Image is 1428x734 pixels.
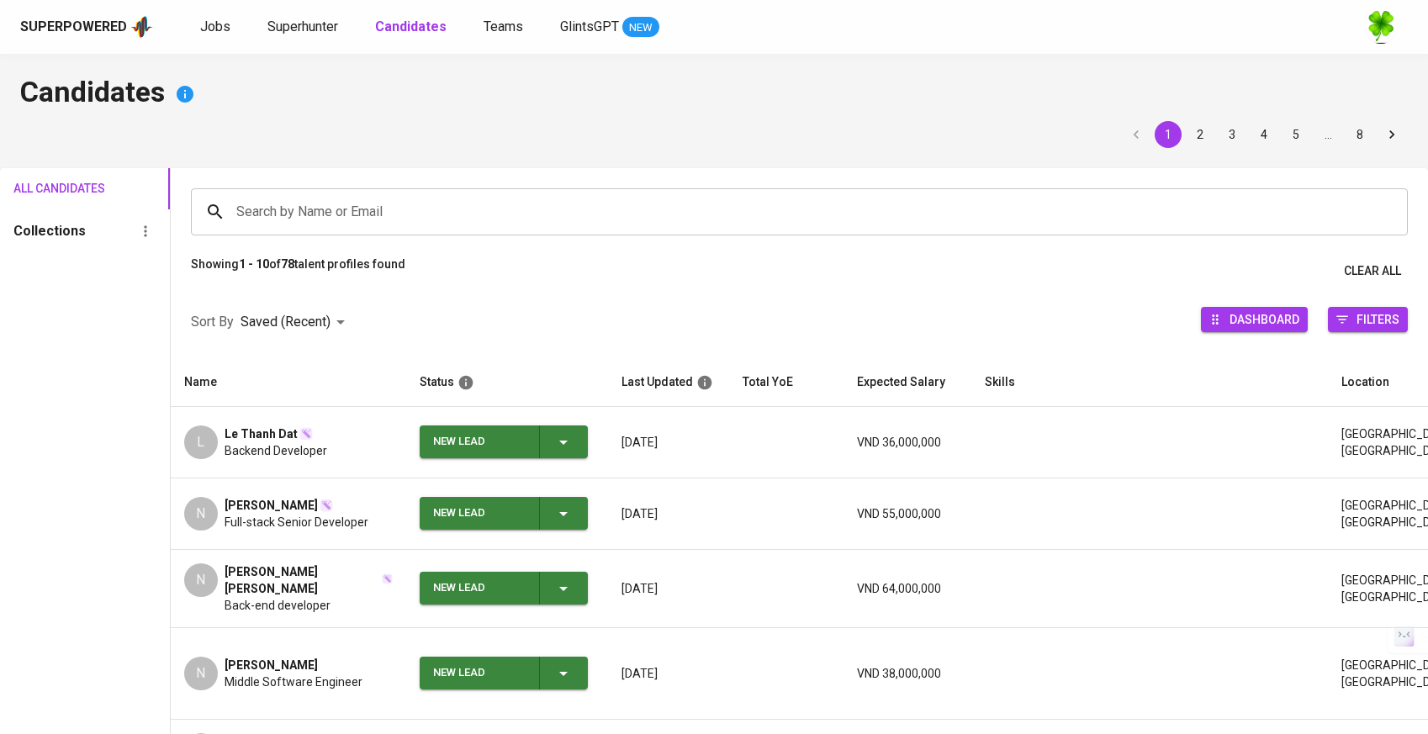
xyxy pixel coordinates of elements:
a: Superhunter [267,17,341,38]
b: 78 [281,257,294,271]
span: Backend Developer [225,442,327,459]
th: Status [406,358,608,407]
p: Sort By [191,312,234,332]
p: VND 64,000,000 [857,580,958,597]
button: Go to page 3 [1219,121,1246,148]
th: Expected Salary [844,358,971,407]
a: Superpoweredapp logo [20,14,153,40]
span: Middle Software Engineer [225,673,362,690]
img: app logo [130,14,153,40]
p: VND 36,000,000 [857,434,958,451]
span: NEW [622,19,659,36]
div: New Lead [433,572,526,605]
button: New Lead [420,425,588,458]
span: Filters [1357,308,1399,330]
button: New Lead [420,657,588,689]
h6: Collections [13,219,86,243]
button: Go to page 8 [1346,121,1373,148]
div: New Lead [433,497,526,530]
div: N [184,497,218,531]
div: Saved (Recent) [241,307,351,338]
b: 1 - 10 [239,257,269,271]
span: Full-stack Senior Developer [225,514,368,531]
div: Superpowered [20,18,127,37]
button: Dashboard [1201,307,1308,332]
p: [DATE] [621,434,716,451]
span: All Candidates [13,178,82,199]
img: magic_wand.svg [382,573,393,584]
p: Showing of talent profiles found [191,256,405,287]
b: Candidates [375,18,447,34]
th: Skills [971,358,1328,407]
div: N [184,563,218,597]
p: Saved (Recent) [241,312,331,332]
a: GlintsGPT NEW [560,17,659,38]
div: New Lead [433,657,526,689]
div: … [1314,126,1341,143]
span: Dashboard [1230,308,1299,330]
span: Le Thanh Dat [225,425,298,442]
img: magic_wand.svg [320,499,333,512]
nav: pagination navigation [1120,121,1408,148]
button: Filters [1328,307,1408,332]
span: GlintsGPT [560,18,619,34]
h4: Candidates [20,74,1408,114]
p: VND 38,000,000 [857,665,958,682]
span: [PERSON_NAME] [225,657,318,673]
span: Clear All [1344,261,1401,282]
a: Teams [484,17,526,38]
button: page 1 [1155,121,1182,148]
button: New Lead [420,497,588,530]
button: Go to page 5 [1283,121,1309,148]
span: Jobs [200,18,230,34]
th: Last Updated [608,358,729,407]
a: Jobs [200,17,234,38]
span: Back-end developer [225,597,331,614]
span: [PERSON_NAME] [PERSON_NAME] [225,563,380,597]
button: Clear All [1337,256,1408,287]
div: N [184,657,218,690]
button: Go to next page [1378,121,1405,148]
button: Go to page 4 [1251,121,1277,148]
button: Go to page 2 [1187,121,1214,148]
div: New Lead [433,425,526,458]
button: New Lead [420,572,588,605]
div: L [184,425,218,459]
p: [DATE] [621,580,716,597]
p: [DATE] [621,665,716,682]
th: Total YoE [729,358,844,407]
span: [PERSON_NAME] [225,497,318,514]
p: [DATE] [621,505,716,522]
a: Candidates [375,17,450,38]
img: f9493b8c-82b8-4f41-8722-f5d69bb1b761.jpg [1364,10,1398,44]
p: VND 55,000,000 [857,505,958,522]
img: magic_wand.svg [299,427,313,441]
span: Teams [484,18,523,34]
span: Superhunter [267,18,338,34]
th: Name [171,358,406,407]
